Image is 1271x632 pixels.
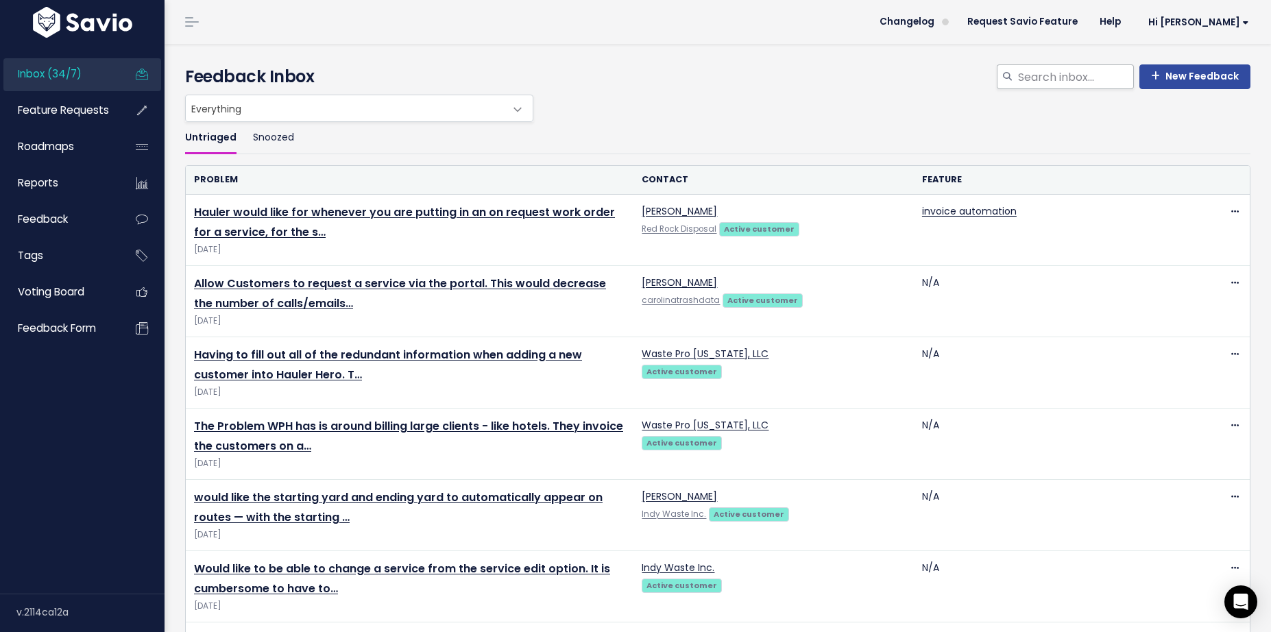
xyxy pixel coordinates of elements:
a: Reports [3,167,114,199]
a: invoice automation [922,204,1017,218]
a: New Feedback [1139,64,1250,89]
a: Active customer [719,221,799,235]
a: Help [1089,12,1132,32]
a: Indy Waste Inc. [642,509,706,520]
strong: Active customer [646,437,717,448]
strong: Active customer [646,366,717,377]
img: logo-white.9d6f32f41409.svg [29,7,136,38]
span: Feature Requests [18,103,109,117]
span: Roadmaps [18,139,74,154]
ul: Filter feature requests [185,122,1250,154]
td: N/A [914,266,1194,337]
a: Untriaged [185,122,237,154]
span: Tags [18,248,43,263]
span: Everything [185,95,533,122]
a: Feedback [3,204,114,235]
a: [PERSON_NAME] [642,204,717,218]
a: Red Rock Disposal [642,223,716,234]
h4: Feedback Inbox [185,64,1250,89]
span: [DATE] [194,243,625,257]
a: Active customer [642,364,721,378]
span: [DATE] [194,314,625,328]
div: Open Intercom Messenger [1224,585,1257,618]
strong: Active customer [727,295,798,306]
span: [DATE] [194,599,625,613]
a: Would like to be able to change a service from the service edit option. It is cumbersome to have to… [194,561,610,596]
a: Inbox (34/7) [3,58,114,90]
span: Inbox (34/7) [18,66,82,81]
span: Everything [186,95,505,121]
a: Tags [3,240,114,271]
a: Waste Pro [US_STATE], LLC [642,347,768,361]
a: Active customer [642,578,721,592]
span: Changelog [880,17,934,27]
span: [DATE] [194,457,625,471]
a: Feature Requests [3,95,114,126]
span: [DATE] [194,385,625,400]
a: Roadmaps [3,131,114,162]
div: v.2114ca12a [16,594,165,630]
th: Contact [633,166,913,194]
a: Having to fill out all of the redundant information when adding a new customer into Hauler Hero. T… [194,347,582,382]
a: Active customer [642,435,721,449]
td: N/A [914,337,1194,409]
a: Allow Customers to request a service via the portal. This would decrease the number of calls/emails… [194,276,606,311]
span: Hi [PERSON_NAME] [1148,17,1249,27]
a: Active customer [723,293,802,306]
strong: Active customer [724,223,795,234]
a: The Problem WPH has is around billing large clients - like hotels. They invoice the customers on a… [194,418,623,454]
span: Feedback form [18,321,96,335]
a: Hi [PERSON_NAME] [1132,12,1260,33]
td: N/A [914,480,1194,551]
span: Reports [18,175,58,190]
a: Waste Pro [US_STATE], LLC [642,418,768,432]
strong: Active customer [714,509,784,520]
a: carolinatrashdata [642,295,720,306]
strong: Active customer [646,580,717,591]
a: Hauler would like for whenever you are putting in an on request work order for a service, for the s… [194,204,615,240]
a: would like the starting yard and ending yard to automatically appear on routes — with the starting … [194,489,603,525]
td: N/A [914,551,1194,622]
th: Problem [186,166,633,194]
a: Indy Waste Inc. [642,561,714,574]
a: Active customer [709,507,788,520]
a: Request Savio Feature [956,12,1089,32]
a: Voting Board [3,276,114,308]
a: [PERSON_NAME] [642,276,717,289]
a: Feedback form [3,313,114,344]
td: N/A [914,409,1194,480]
span: Voting Board [18,284,84,299]
span: [DATE] [194,528,625,542]
a: [PERSON_NAME] [642,489,717,503]
a: Snoozed [253,122,294,154]
span: Feedback [18,212,68,226]
th: Feature [914,166,1194,194]
input: Search inbox... [1017,64,1134,89]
